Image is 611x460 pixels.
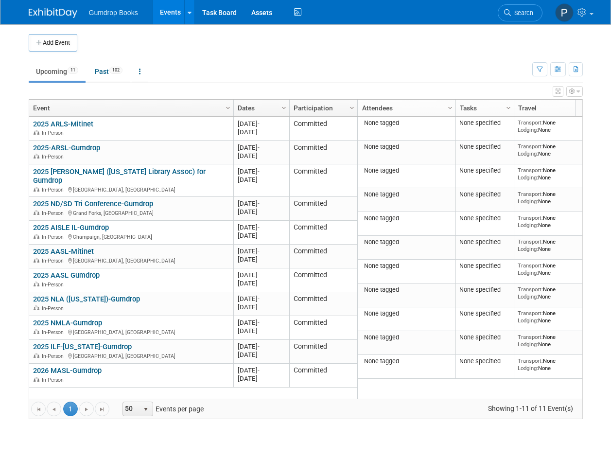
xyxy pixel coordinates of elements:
span: Showing 1-11 of 11 Event(s) [479,402,582,415]
span: Transport: [518,310,543,317]
span: Lodging: [518,222,538,229]
td: Committed [289,292,357,316]
div: None specified [459,334,510,341]
span: Transport: [518,214,543,221]
div: [GEOGRAPHIC_DATA], [GEOGRAPHIC_DATA] [33,256,229,265]
div: [DATE] [238,176,285,184]
span: - [258,144,260,151]
a: Participation [294,100,351,116]
img: In-Person Event [34,154,39,159]
a: 2025 NMLA-Gumdrop [33,318,102,327]
img: In-Person Event [34,282,39,286]
div: None None [518,357,588,372]
img: In-Person Event [34,130,39,135]
div: [DATE] [238,152,285,160]
a: Search [498,4,542,21]
span: In-Person [42,154,67,160]
div: None specified [459,119,510,127]
span: Column Settings [446,104,454,112]
span: Transport: [518,334,543,340]
td: Committed [289,340,357,364]
span: Column Settings [224,104,232,112]
div: None tagged [362,357,452,365]
span: Go to the next page [83,406,90,413]
span: Transport: [518,143,543,150]
td: Committed [289,221,357,245]
span: Go to the first page [35,406,42,413]
div: None None [518,143,588,157]
div: [DATE] [238,303,285,311]
td: Committed [289,197,357,221]
div: None None [518,310,588,324]
span: In-Person [42,329,67,336]
img: In-Person Event [34,210,39,215]
span: Lodging: [518,293,538,300]
div: None None [518,119,588,133]
span: Transport: [518,286,543,293]
button: Add Event [29,34,77,52]
div: [DATE] [238,231,285,240]
div: None specified [459,238,510,246]
span: In-Person [42,305,67,312]
span: 1 [63,402,78,416]
span: Lodging: [518,341,538,348]
div: None tagged [362,286,452,294]
td: Committed [289,268,357,292]
div: None None [518,262,588,276]
img: In-Person Event [34,377,39,382]
div: [DATE] [238,199,285,208]
div: [DATE] [238,366,285,374]
div: [DATE] [238,279,285,287]
img: In-Person Event [34,329,39,334]
span: - [258,200,260,207]
span: In-Person [42,187,67,193]
div: [GEOGRAPHIC_DATA], [GEOGRAPHIC_DATA] [33,328,229,336]
a: Past102 [87,62,130,81]
span: 102 [109,67,122,74]
div: [DATE] [238,351,285,359]
span: In-Person [42,258,67,264]
div: None tagged [362,262,452,270]
span: Column Settings [280,104,288,112]
div: [DATE] [238,167,285,176]
span: - [258,343,260,350]
a: Go to the first page [31,402,46,416]
span: Transport: [518,262,543,269]
a: Column Settings [503,100,514,114]
a: 2025 AISLE IL-Gumdrop [33,223,109,232]
span: - [258,168,260,175]
div: None tagged [362,334,452,341]
span: Lodging: [518,126,538,133]
span: In-Person [42,377,67,383]
div: None None [518,191,588,205]
a: 2025 AASL-Mitinet [33,247,94,256]
a: Event [33,100,227,116]
a: Column Settings [223,100,233,114]
span: - [258,120,260,127]
span: - [258,248,260,255]
div: None tagged [362,214,452,222]
span: 50 [123,402,140,416]
img: ExhibitDay [29,8,77,18]
div: None tagged [362,191,452,198]
span: Search [511,9,533,17]
img: In-Person Event [34,305,39,310]
span: - [258,271,260,279]
span: In-Person [42,353,67,359]
span: Lodging: [518,198,538,205]
a: Go to the last page [95,402,109,416]
span: Gumdrop Books [89,9,138,17]
div: [DATE] [238,247,285,255]
span: In-Person [42,210,67,216]
a: 2025 AASL Gumdrop [33,271,100,280]
div: [DATE] [238,318,285,327]
span: Column Settings [505,104,512,112]
div: [GEOGRAPHIC_DATA], [GEOGRAPHIC_DATA] [33,185,229,194]
a: 2025-ARSL-Gumdrop [33,143,100,152]
a: 2025 ND/SD Tri Conference-Gumdrop [33,199,153,208]
div: None None [518,214,588,229]
span: Transport: [518,167,543,174]
div: None specified [459,286,510,294]
img: In-Person Event [34,187,39,192]
span: In-Person [42,130,67,136]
